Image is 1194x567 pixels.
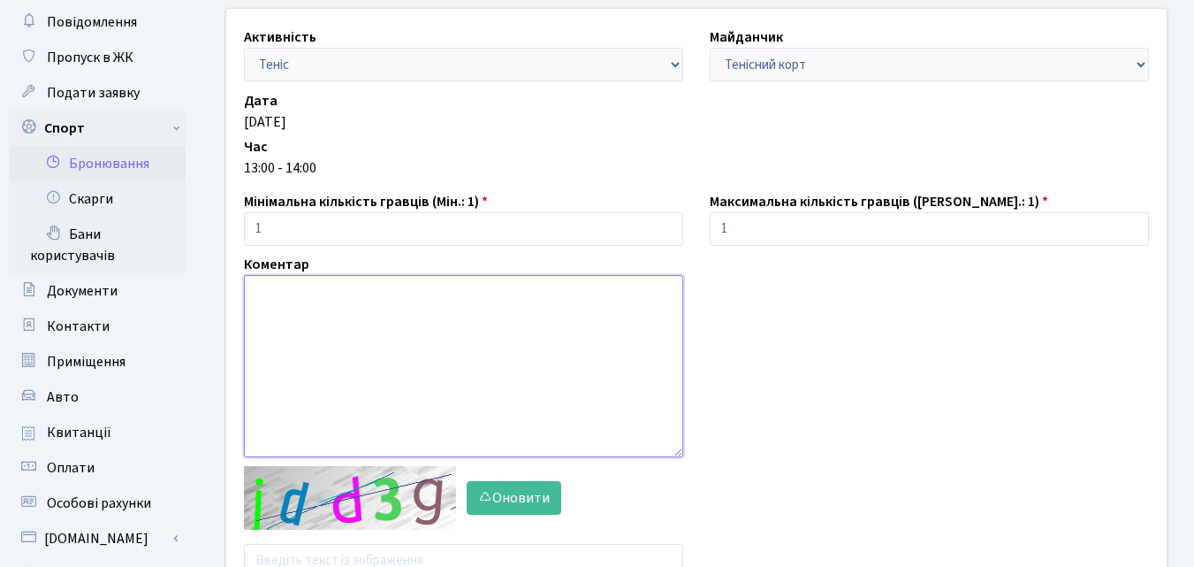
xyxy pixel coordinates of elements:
[47,387,79,407] span: Авто
[244,111,1149,133] div: [DATE]
[710,27,783,48] label: Майданчик
[9,486,186,521] a: Особові рахунки
[9,521,186,556] a: [DOMAIN_NAME]
[9,181,186,217] a: Скарги
[9,309,186,344] a: Контакти
[9,111,186,146] a: Спорт
[9,40,186,75] a: Пропуск в ЖК
[244,191,488,212] label: Мінімальна кількість гравців (Мін.: 1)
[47,317,110,336] span: Контакти
[47,423,111,442] span: Квитанції
[9,75,186,111] a: Подати заявку
[9,146,186,181] a: Бронювання
[47,83,140,103] span: Подати заявку
[47,352,125,372] span: Приміщення
[9,344,186,379] a: Приміщення
[9,4,186,40] a: Повідомлення
[47,458,95,478] span: Оплати
[710,191,1048,212] label: Максимальна кількість гравців ([PERSON_NAME].: 1)
[9,415,186,450] a: Квитанції
[47,281,118,301] span: Документи
[244,90,278,111] label: Дата
[244,466,456,530] img: default
[9,217,186,273] a: Бани користувачів
[47,494,151,513] span: Особові рахунки
[244,27,316,48] label: Активність
[244,136,268,157] label: Час
[244,157,1149,179] div: 13:00 - 14:00
[9,379,186,415] a: Авто
[467,481,561,515] button: Оновити
[47,48,133,67] span: Пропуск в ЖК
[47,12,137,32] span: Повідомлення
[244,254,309,275] label: Коментар
[9,273,186,309] a: Документи
[9,450,186,486] a: Оплати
